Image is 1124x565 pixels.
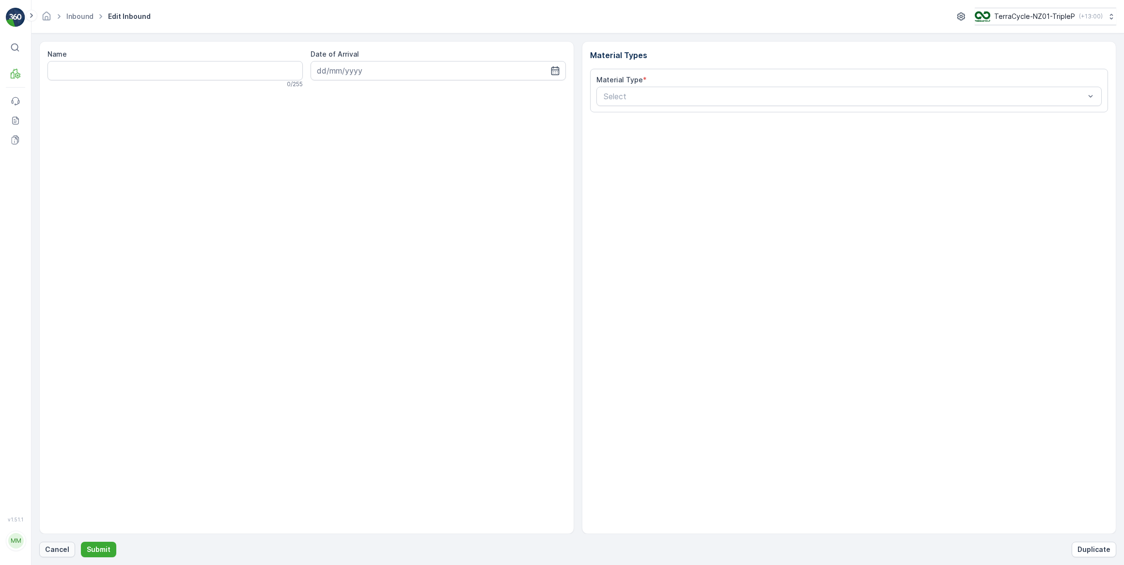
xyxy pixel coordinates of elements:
a: Homepage [41,15,52,23]
button: Submit [81,542,116,557]
button: Cancel [39,542,75,557]
input: dd/mm/yyyy [311,61,566,80]
p: Select [604,91,1085,102]
button: MM [6,524,25,557]
p: TerraCycle-NZ01-TripleP [994,12,1075,21]
button: Duplicate [1072,542,1116,557]
button: TerraCycle-NZ01-TripleP(+13:00) [975,8,1116,25]
p: ( +13:00 ) [1079,13,1103,20]
p: Material Types [590,49,1108,61]
div: MM [8,533,24,549]
p: 0 / 255 [287,80,303,88]
img: TC_7kpGtVS.png [975,11,990,22]
img: logo [6,8,25,27]
p: Cancel [45,545,69,554]
a: Inbound [66,12,94,20]
p: Duplicate [1077,545,1110,554]
span: Edit Inbound [106,12,153,21]
label: Name [47,50,67,58]
span: v 1.51.1 [6,517,25,522]
label: Material Type [596,76,643,84]
p: Submit [87,545,110,554]
label: Date of Arrival [311,50,359,58]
